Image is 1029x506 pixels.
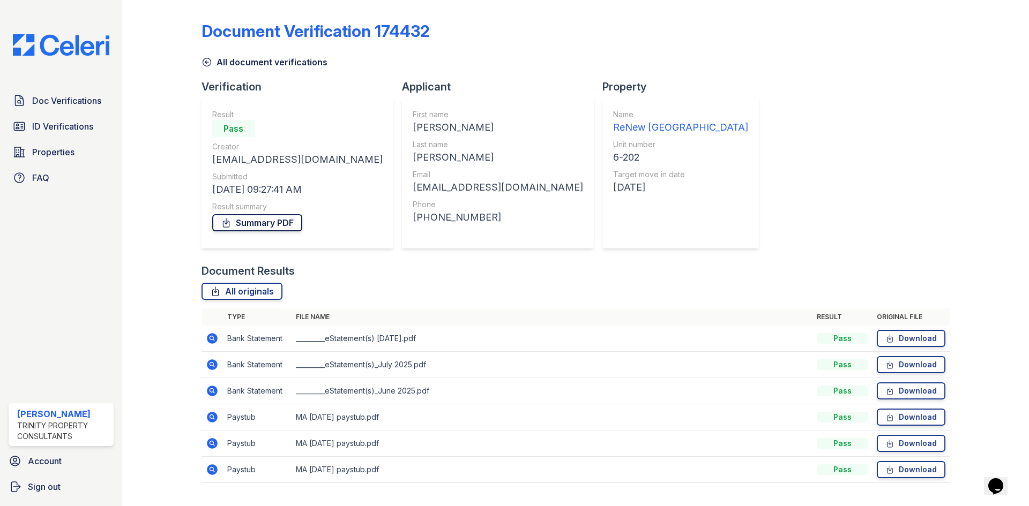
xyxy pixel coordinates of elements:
[413,169,583,180] div: Email
[873,308,950,326] th: Original file
[402,79,602,94] div: Applicant
[212,171,383,182] div: Submitted
[223,431,292,457] td: Paystub
[32,171,49,184] span: FAQ
[4,34,118,56] img: CE_Logo_Blue-a8612792a0a2168367f1c8372b55b34899dd931a85d93a1a3d3e32e68fde9ad4.png
[817,464,868,475] div: Pass
[9,90,114,111] a: Doc Verifications
[877,382,945,399] a: Download
[613,169,748,180] div: Target move in date
[17,407,109,420] div: [PERSON_NAME]
[602,79,767,94] div: Property
[292,378,812,404] td: _________eStatement(s)_June 2025.pdf
[202,21,430,41] div: Document Verification 174432
[28,455,62,467] span: Account
[212,201,383,212] div: Result summary
[223,457,292,483] td: Paystub
[817,438,868,449] div: Pass
[223,308,292,326] th: Type
[223,378,292,404] td: Bank Statement
[28,480,61,493] span: Sign out
[413,150,583,165] div: [PERSON_NAME]
[984,463,1018,495] iframe: chat widget
[817,333,868,344] div: Pass
[202,263,295,278] div: Document Results
[17,420,109,442] div: Trinity Property Consultants
[32,120,93,133] span: ID Verifications
[223,326,292,352] td: Bank Statement
[9,167,114,188] a: FAQ
[212,182,383,197] div: [DATE] 09:27:41 AM
[9,116,114,137] a: ID Verifications
[817,412,868,422] div: Pass
[413,199,583,210] div: Phone
[817,359,868,370] div: Pass
[413,210,583,225] div: [PHONE_NUMBER]
[223,404,292,431] td: Paystub
[613,109,748,135] a: Name ReNew [GEOGRAPHIC_DATA]
[292,431,812,457] td: MA [DATE] paystub.pdf
[877,356,945,373] a: Download
[202,283,282,300] a: All originals
[613,180,748,195] div: [DATE]
[613,109,748,120] div: Name
[292,457,812,483] td: MA [DATE] paystub.pdf
[32,94,101,107] span: Doc Verifications
[877,435,945,452] a: Download
[413,139,583,150] div: Last name
[32,146,74,158] span: Properties
[877,461,945,478] a: Download
[212,141,383,152] div: Creator
[413,109,583,120] div: First name
[613,139,748,150] div: Unit number
[202,79,402,94] div: Verification
[292,352,812,378] td: _________eStatement(s)_July 2025.pdf
[292,326,812,352] td: _________eStatement(s) [DATE].pdf
[223,352,292,378] td: Bank Statement
[413,120,583,135] div: [PERSON_NAME]
[9,141,114,163] a: Properties
[817,386,868,396] div: Pass
[4,450,118,472] a: Account
[413,180,583,195] div: [EMAIL_ADDRESS][DOMAIN_NAME]
[212,109,383,120] div: Result
[877,409,945,426] a: Download
[292,404,812,431] td: MA [DATE] paystub.pdf
[877,330,945,347] a: Download
[202,56,327,69] a: All document verifications
[4,476,118,497] a: Sign out
[613,120,748,135] div: ReNew [GEOGRAPHIC_DATA]
[613,150,748,165] div: 6-202
[212,120,255,137] div: Pass
[212,152,383,167] div: [EMAIL_ADDRESS][DOMAIN_NAME]
[212,214,302,231] a: Summary PDF
[812,308,873,326] th: Result
[292,308,812,326] th: File name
